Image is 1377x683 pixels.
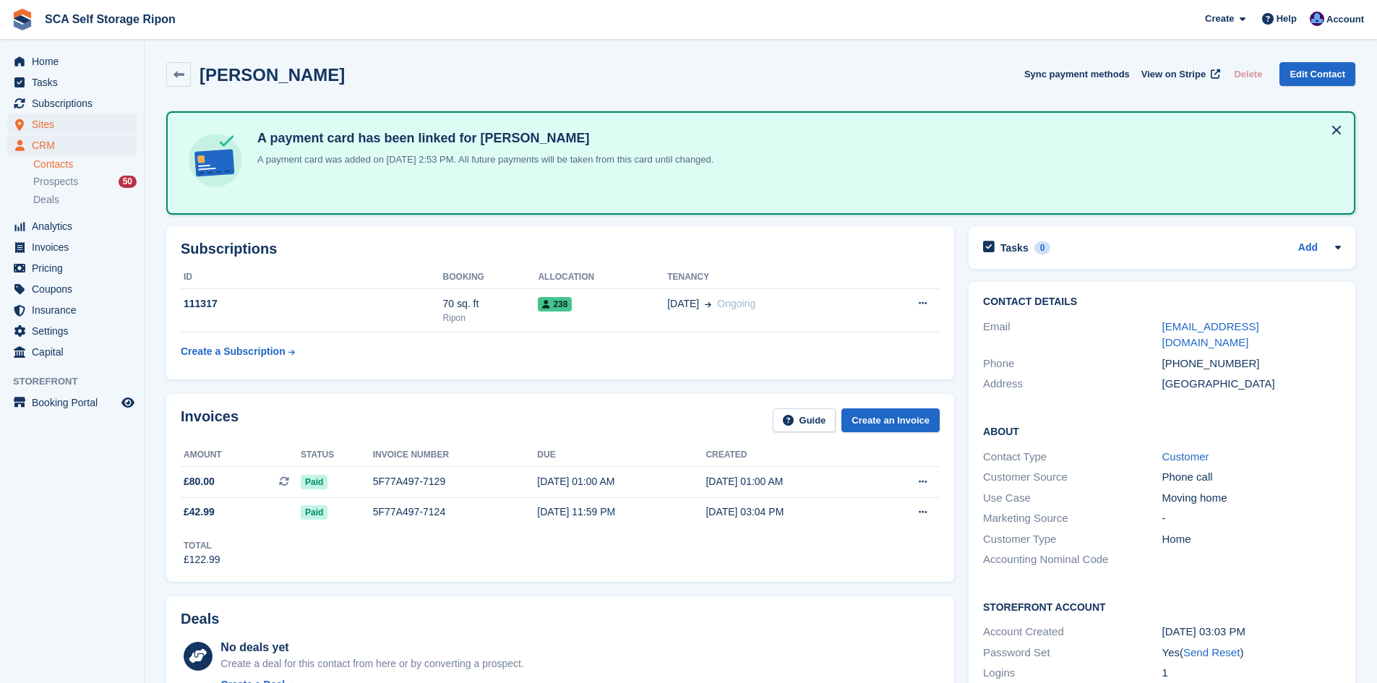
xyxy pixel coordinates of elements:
div: [DATE] 01:00 AM [705,474,874,489]
div: [DATE] 11:59 PM [537,504,705,520]
div: [DATE] 01:00 AM [537,474,705,489]
div: No deals yet [220,639,523,656]
div: Create a deal for this contact from here or by converting a prospect. [220,656,523,671]
a: Contacts [33,158,137,171]
span: Coupons [32,279,119,299]
div: Email [983,319,1162,351]
button: Sync payment methods [1024,62,1130,86]
button: Delete [1228,62,1268,86]
div: [PHONE_NUMBER] [1162,356,1341,372]
h2: Contact Details [983,296,1341,308]
img: Sarah Race [1310,12,1324,26]
th: Allocation [538,266,667,289]
span: Booking Portal [32,392,119,413]
span: Create [1205,12,1234,26]
a: menu [7,72,137,93]
th: Tenancy [667,266,870,289]
span: CRM [32,135,119,155]
th: Booking [443,266,539,289]
span: [DATE] [667,296,699,312]
p: A payment card was added on [DATE] 2:53 PM. All future payments will be taken from this card unti... [252,153,713,167]
span: Deals [33,193,59,207]
div: 0 [1034,241,1051,254]
div: Use Case [983,490,1162,507]
span: Analytics [32,216,119,236]
div: [DATE] 03:04 PM [705,504,874,520]
div: 50 [119,176,137,188]
a: Deals [33,192,137,207]
h2: Tasks [1000,241,1029,254]
th: Due [537,444,705,467]
div: 1 [1162,665,1341,682]
a: menu [7,51,137,72]
h2: About [983,424,1341,438]
span: Paid [301,505,327,520]
span: Prospects [33,175,78,189]
th: Created [705,444,874,467]
a: View on Stripe [1136,62,1223,86]
a: Create an Invoice [841,408,940,432]
h2: Storefront Account [983,599,1341,614]
h4: A payment card has been linked for [PERSON_NAME] [252,130,713,147]
span: 238 [538,297,572,312]
div: Address [983,376,1162,392]
a: Customer [1162,450,1209,463]
div: - [1162,510,1341,527]
div: [DATE] 03:03 PM [1162,624,1341,640]
span: Insurance [32,300,119,320]
a: menu [7,237,137,257]
span: £42.99 [184,504,215,520]
div: Create a Subscription [181,344,286,359]
a: menu [7,114,137,134]
a: Create a Subscription [181,338,295,365]
span: ( ) [1180,646,1243,658]
span: Settings [32,321,119,341]
a: Edit Contact [1279,62,1355,86]
div: Yes [1162,645,1341,661]
div: Password Set [983,645,1162,661]
div: Contact Type [983,449,1162,465]
th: Status [301,444,373,467]
div: Total [184,539,220,552]
a: menu [7,300,137,320]
a: [EMAIL_ADDRESS][DOMAIN_NAME] [1162,320,1259,349]
a: SCA Self Storage Ripon [39,7,181,31]
span: Paid [301,475,327,489]
a: menu [7,342,137,362]
span: Sites [32,114,119,134]
div: Marketing Source [983,510,1162,527]
a: Prospects 50 [33,174,137,189]
span: £80.00 [184,474,215,489]
div: 70 sq. ft [443,296,539,312]
div: Phone [983,356,1162,372]
span: Help [1277,12,1297,26]
th: Invoice number [373,444,538,467]
a: menu [7,216,137,236]
span: Ongoing [717,298,755,309]
span: Home [32,51,119,72]
div: Customer Type [983,531,1162,548]
th: ID [181,266,443,289]
a: Add [1298,240,1318,257]
div: Phone call [1162,469,1341,486]
span: Account [1326,12,1364,27]
a: menu [7,258,137,278]
div: Customer Source [983,469,1162,486]
span: Pricing [32,258,119,278]
span: Tasks [32,72,119,93]
div: 5F77A497-7129 [373,474,538,489]
div: 5F77A497-7124 [373,504,538,520]
h2: Subscriptions [181,241,940,257]
a: menu [7,279,137,299]
img: stora-icon-8386f47178a22dfd0bd8f6a31ec36ba5ce8667c1dd55bd0f319d3a0aa187defe.svg [12,9,33,30]
a: menu [7,93,137,113]
span: View on Stripe [1141,67,1206,82]
div: 111317 [181,296,443,312]
h2: [PERSON_NAME] [200,65,345,85]
a: Preview store [119,394,137,411]
h2: Deals [181,611,219,627]
div: £122.99 [184,552,220,567]
a: menu [7,321,137,341]
div: Ripon [443,312,539,325]
a: Guide [773,408,836,432]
